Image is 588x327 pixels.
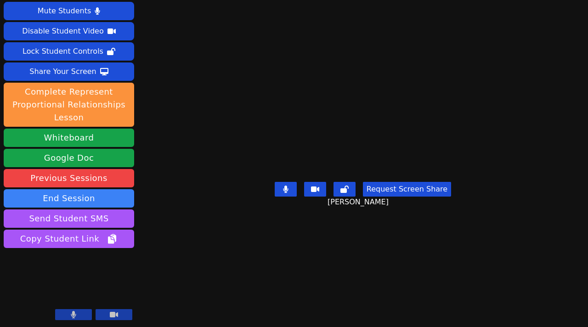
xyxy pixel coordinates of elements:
[4,209,134,228] button: Send Student SMS
[22,24,103,39] div: Disable Student Video
[20,232,118,245] span: Copy Student Link
[363,182,451,197] button: Request Screen Share
[4,2,134,20] button: Mute Students
[4,129,134,147] button: Whiteboard
[328,197,391,208] span: [PERSON_NAME]
[38,4,91,18] div: Mute Students
[4,22,134,40] button: Disable Student Video
[4,149,134,167] a: Google Doc
[4,83,134,127] button: Complete Represent Proportional Relationships Lesson
[4,169,134,187] a: Previous Sessions
[4,230,134,248] button: Copy Student Link
[4,42,134,61] button: Lock Student Controls
[23,44,103,59] div: Lock Student Controls
[4,189,134,208] button: End Session
[4,62,134,81] button: Share Your Screen
[29,64,96,79] div: Share Your Screen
